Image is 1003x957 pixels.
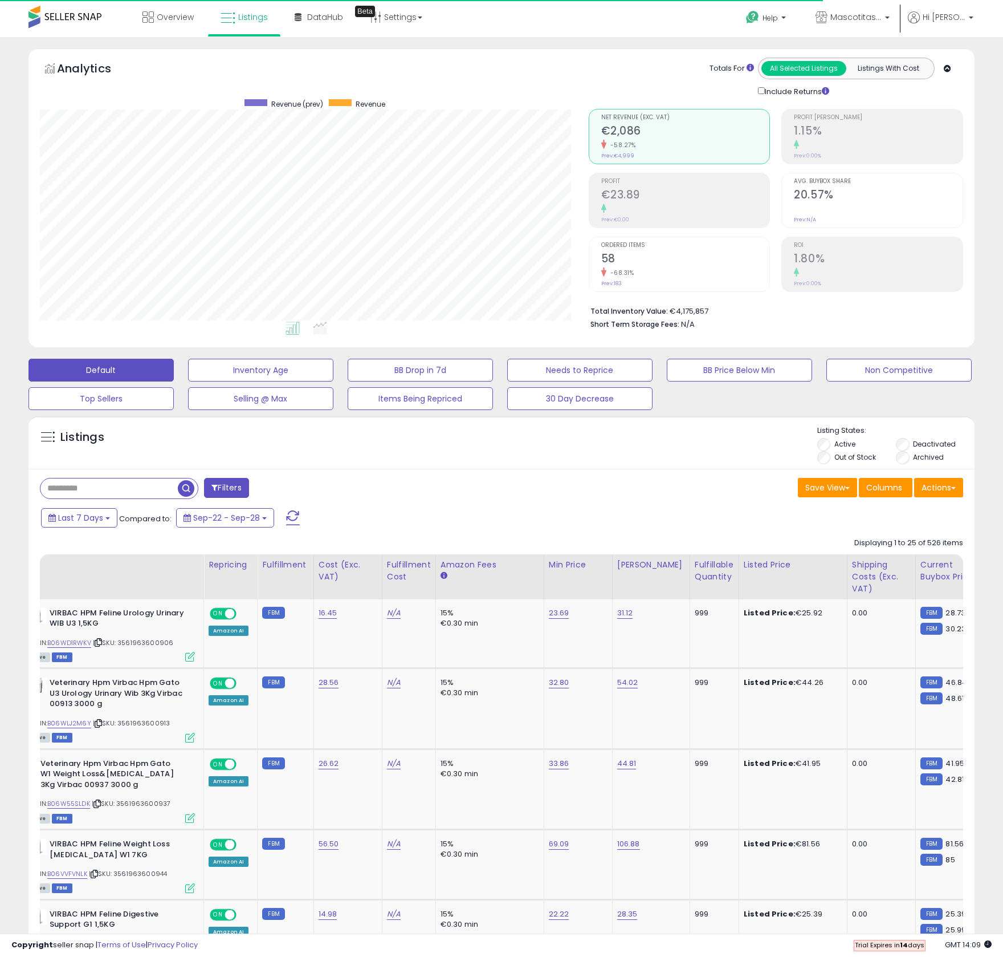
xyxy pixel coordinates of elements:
[271,99,323,109] span: Revenue (prev)
[441,759,535,769] div: 15%
[209,559,252,571] div: Repricing
[601,252,770,267] h2: 58
[695,559,734,583] div: Fulfillable Quantity
[193,512,260,524] span: Sep-22 - Sep-28
[830,11,882,23] span: Mascotitas a casa
[920,757,943,769] small: FBM
[590,303,955,317] li: €4,175,857
[211,910,225,919] span: ON
[238,11,268,23] span: Listings
[855,940,924,950] span: Trial Expires in days
[601,216,629,223] small: Prev: €0.00
[945,774,964,785] span: 42.81
[601,179,770,185] span: Profit
[549,838,569,850] a: 69.09
[761,61,846,76] button: All Selected Listings
[47,869,87,879] a: B06VVFVNLK
[441,688,535,698] div: €0.30 min
[945,758,964,769] span: 41.95
[52,733,72,743] span: FBM
[50,678,188,712] b: Veterinary Hpm Virbac Hpm Gato U3 Urology Urinary Wib 3Kg Virbac 00913 3000 g
[262,559,308,571] div: Fulfillment
[549,559,607,571] div: Min Price
[852,839,907,849] div: 0.00
[319,909,337,920] a: 14.98
[387,677,401,688] a: N/A
[737,2,797,37] a: Help
[794,252,963,267] h2: 1.80%
[601,152,634,159] small: Prev: €4,999
[441,559,539,571] div: Amazon Fees
[794,280,821,287] small: Prev: 0.00%
[695,759,730,769] div: 999
[834,439,855,449] label: Active
[11,940,198,951] div: seller snap | |
[859,478,912,497] button: Columns
[441,618,535,628] div: €0.30 min
[52,814,72,824] span: FBM
[695,678,730,688] div: 999
[914,478,963,497] button: Actions
[348,387,493,410] button: Items Being Repriced
[744,758,796,769] b: Listed Price:
[262,838,284,850] small: FBM
[749,85,843,98] div: Include Returns
[441,769,535,779] div: €0.30 min
[617,909,638,920] a: 28.35
[387,909,401,920] a: N/A
[319,677,339,688] a: 28.56
[441,919,535,930] div: €0.30 min
[235,910,253,919] span: OFF
[11,939,53,950] strong: Copyright
[188,387,333,410] button: Selling @ Max
[920,676,943,688] small: FBM
[319,838,339,850] a: 56.50
[920,623,943,635] small: FBM
[908,11,973,37] a: Hi [PERSON_NAME]
[695,909,730,919] div: 999
[606,269,634,277] small: -68.31%
[744,838,796,849] b: Listed Price:
[60,429,104,445] h5: Listings
[744,677,796,688] b: Listed Price:
[744,839,838,849] div: €81.56
[235,679,253,688] span: OFF
[211,609,225,618] span: ON
[745,10,760,25] i: Get Help
[387,607,401,619] a: N/A
[794,216,816,223] small: Prev: N/A
[794,115,963,121] span: Profit [PERSON_NAME]
[913,452,944,462] label: Archived
[441,839,535,849] div: 15%
[28,387,174,410] button: Top Sellers
[355,6,375,17] div: Tooltip anchor
[601,242,770,249] span: Ordered Items
[441,608,535,618] div: 15%
[852,678,907,688] div: 0.00
[209,776,248,786] div: Amazon AI
[601,188,770,204] h2: €23.89
[852,909,907,919] div: 0.00
[47,799,90,809] a: B06W55SLDK
[93,638,173,647] span: | SKU: 3561963600906
[28,359,174,382] button: Default
[262,757,284,769] small: FBM
[945,939,992,950] span: 2025-10-6 14:09 GMT
[24,608,195,661] div: ASIN:
[617,677,638,688] a: 54.02
[307,11,343,23] span: DataHub
[920,838,943,850] small: FBM
[852,559,911,595] div: Shipping Costs (Exc. VAT)
[92,799,170,808] span: | SKU: 3561963600937
[262,908,284,920] small: FBM
[945,623,966,634] span: 30.23
[920,908,943,920] small: FBM
[176,508,274,528] button: Sep-22 - Sep-28
[209,857,248,867] div: Amazon AI
[744,559,842,571] div: Listed Price
[601,280,622,287] small: Prev: 183
[923,11,965,23] span: Hi [PERSON_NAME]
[913,439,956,449] label: Deactivated
[24,839,195,892] div: ASIN:
[601,124,770,140] h2: €2,086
